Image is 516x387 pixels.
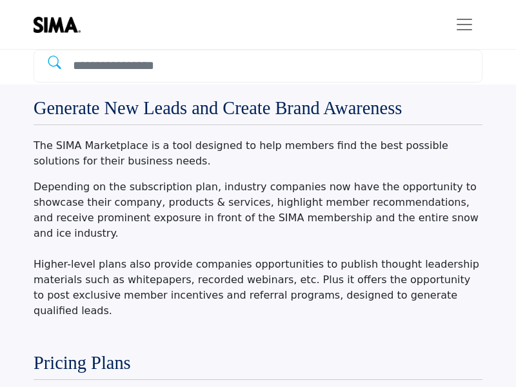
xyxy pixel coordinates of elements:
h2: Pricing Plans [34,352,131,374]
input: Search Solutions [34,50,482,83]
p: The SIMA Marketplace is a tool designed to help members find the best possible solutions for thei... [34,138,482,169]
img: Site Logo [34,17,87,33]
h2: Generate New Leads and Create Brand Awareness [34,97,402,119]
button: Toggle navigation [446,12,482,37]
p: Depending on the subscription plan, industry companies now have the opportunity to showcase their... [34,179,482,319]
